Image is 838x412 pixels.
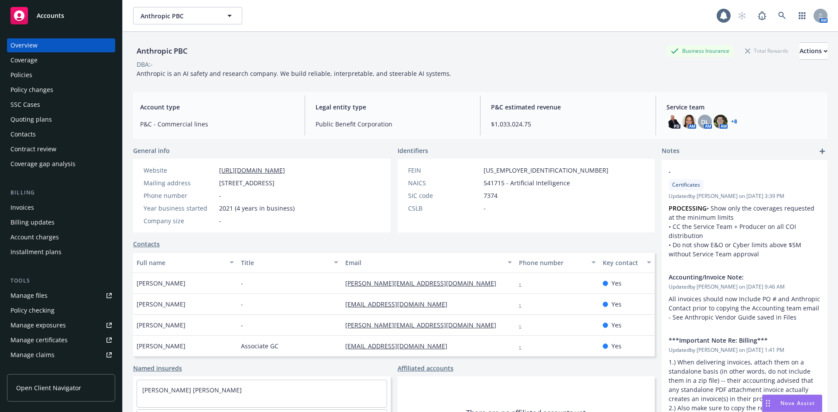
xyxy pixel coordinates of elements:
[762,395,773,412] div: Drag to move
[241,279,243,288] span: -
[7,245,115,259] a: Installment plans
[137,258,224,267] div: Full name
[10,98,40,112] div: SSC Cases
[10,142,56,156] div: Contract review
[611,341,622,351] span: Yes
[10,157,76,171] div: Coverage gap analysis
[7,303,115,317] a: Policy checking
[780,399,815,407] span: Nova Assist
[773,7,791,24] a: Search
[10,245,62,259] div: Installment plans
[141,11,216,20] span: Anthropic PBC
[144,191,216,200] div: Phone number
[669,346,821,354] span: Updated by [PERSON_NAME] on [DATE] 1:41 PM
[7,230,115,244] a: Account charges
[7,318,115,332] a: Manage exposures
[10,127,36,141] div: Contacts
[408,178,480,187] div: NAICS
[140,119,294,129] span: P&C - Commercial lines
[408,166,480,175] div: FEIN
[137,341,185,351] span: [PERSON_NAME]
[669,336,798,345] span: ***Important Note Re: Billing***
[662,146,680,157] span: Notes
[241,300,243,309] span: -
[519,342,528,350] a: -
[133,239,160,249] a: Contacts
[133,146,170,155] span: General info
[144,166,216,175] div: Website
[219,191,221,200] span: -
[316,102,470,112] span: Legal entity type
[137,279,185,288] span: [PERSON_NAME]
[345,342,454,350] a: [EMAIL_ADDRESS][DOMAIN_NAME]
[7,289,115,303] a: Manage files
[10,230,59,244] div: Account charges
[133,45,191,57] div: Anthropic PBC
[241,258,329,267] div: Title
[16,383,81,392] span: Open Client Navigator
[7,53,115,67] a: Coverage
[484,166,608,175] span: [US_EMPLOYER_IDENTIFICATION_NUMBER]
[519,279,528,287] a: -
[237,252,342,273] button: Title
[137,60,153,69] div: DBA: -
[7,215,115,229] a: Billing updates
[10,38,38,52] div: Overview
[144,204,216,213] div: Year business started
[10,333,68,347] div: Manage certificates
[7,157,115,171] a: Coverage gap analysis
[519,300,528,308] a: -
[10,348,55,362] div: Manage claims
[345,258,502,267] div: Email
[133,252,237,273] button: Full name
[669,204,821,259] p: • Show only the coverages requested at the minimum limits • CC the Service Team + Producer on all...
[800,42,828,60] button: Actions
[682,115,696,129] img: photo
[219,178,275,187] span: [STREET_ADDRESS]
[10,201,34,215] div: Invoices
[219,166,285,174] a: [URL][DOMAIN_NAME]
[7,188,115,197] div: Billing
[7,68,115,82] a: Policies
[10,68,32,82] div: Policies
[666,115,680,129] img: photo
[10,318,66,332] div: Manage exposures
[10,53,38,67] div: Coverage
[10,83,53,97] div: Policy changes
[672,181,700,189] span: Certificates
[316,119,470,129] span: Public Benefit Corporation
[519,321,528,329] a: -
[140,102,294,112] span: Account type
[741,45,793,56] div: Total Rewards
[7,3,115,28] a: Accounts
[345,300,454,308] a: [EMAIL_ADDRESS][DOMAIN_NAME]
[137,69,451,78] span: Anthropic is an AI safety and research company. We build reliable, interpretable, and steerable A...
[142,386,242,394] a: [PERSON_NAME] [PERSON_NAME]
[7,363,115,377] a: Manage BORs
[10,112,52,126] div: Quoting plans
[7,201,115,215] a: Invoices
[733,7,751,24] a: Start snowing
[669,295,823,321] span: All invoices should now Include PO # and Anthropic Contact prior to copying the Accounting team e...
[398,146,428,155] span: Identifiers
[342,252,515,273] button: Email
[219,216,221,225] span: -
[408,204,480,213] div: CSLB
[7,112,115,126] a: Quoting plans
[669,283,821,291] span: Updated by [PERSON_NAME] on [DATE] 9:46 AM
[714,115,728,129] img: photo
[800,43,828,59] div: Actions
[701,117,709,126] span: DL
[7,127,115,141] a: Contacts
[10,363,52,377] div: Manage BORs
[669,204,707,212] strong: PROCESSING
[7,276,115,285] div: Tools
[7,333,115,347] a: Manage certificates
[137,300,185,309] span: [PERSON_NAME]
[144,216,216,225] div: Company size
[7,348,115,362] a: Manage claims
[515,252,599,273] button: Phone number
[133,364,182,373] a: Named insureds
[603,258,642,267] div: Key contact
